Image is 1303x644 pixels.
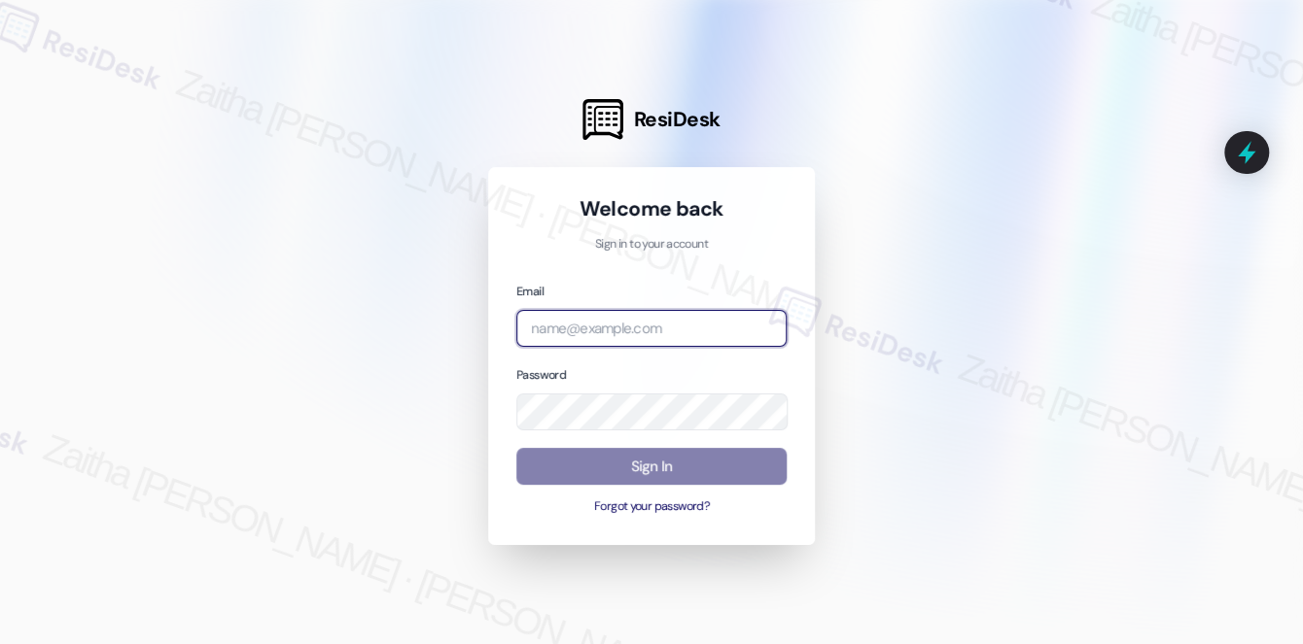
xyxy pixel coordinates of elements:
[516,498,787,516] button: Forgot your password?
[516,367,566,383] label: Password
[516,310,787,348] input: name@example.com
[516,448,787,486] button: Sign In
[516,195,787,222] h1: Welcome back
[516,236,787,254] p: Sign in to your account
[634,106,721,133] span: ResiDesk
[582,99,623,140] img: ResiDesk Logo
[516,284,544,299] label: Email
